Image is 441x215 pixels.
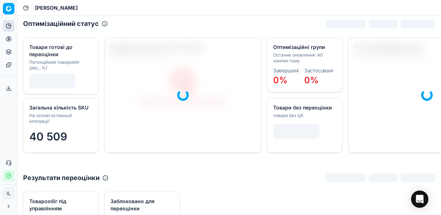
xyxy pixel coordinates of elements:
div: Потенційний товарообіг (абс., %) [29,59,91,71]
div: Товари готові до переоцінки [29,44,91,58]
span: 40 509 [29,130,67,143]
nav: breadcrumb [35,4,78,12]
div: товари без ЦК [273,113,335,118]
button: IL [3,188,14,199]
div: Останнє оновлення: 40 хвилин тому [273,52,335,64]
div: Заблоковано для переоцінки [110,198,172,212]
span: 0% [304,75,319,85]
dt: Застосовані [304,68,333,73]
div: Товарообіг під управлінням [29,198,91,212]
div: Оптимізаційні групи [273,44,335,51]
h2: Оптимізаційний статус [23,19,99,29]
div: Open Intercom Messenger [411,191,428,208]
div: Загальна кількість SKU [29,104,91,111]
span: 0% [273,75,288,85]
dt: Завершені [273,68,298,73]
div: Товари без переоцінки [273,104,335,111]
h2: Результати переоцінки [23,173,100,183]
div: На основі останньої інтеграції [29,113,91,124]
span: IL [3,188,14,199]
span: [PERSON_NAME] [35,4,78,12]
